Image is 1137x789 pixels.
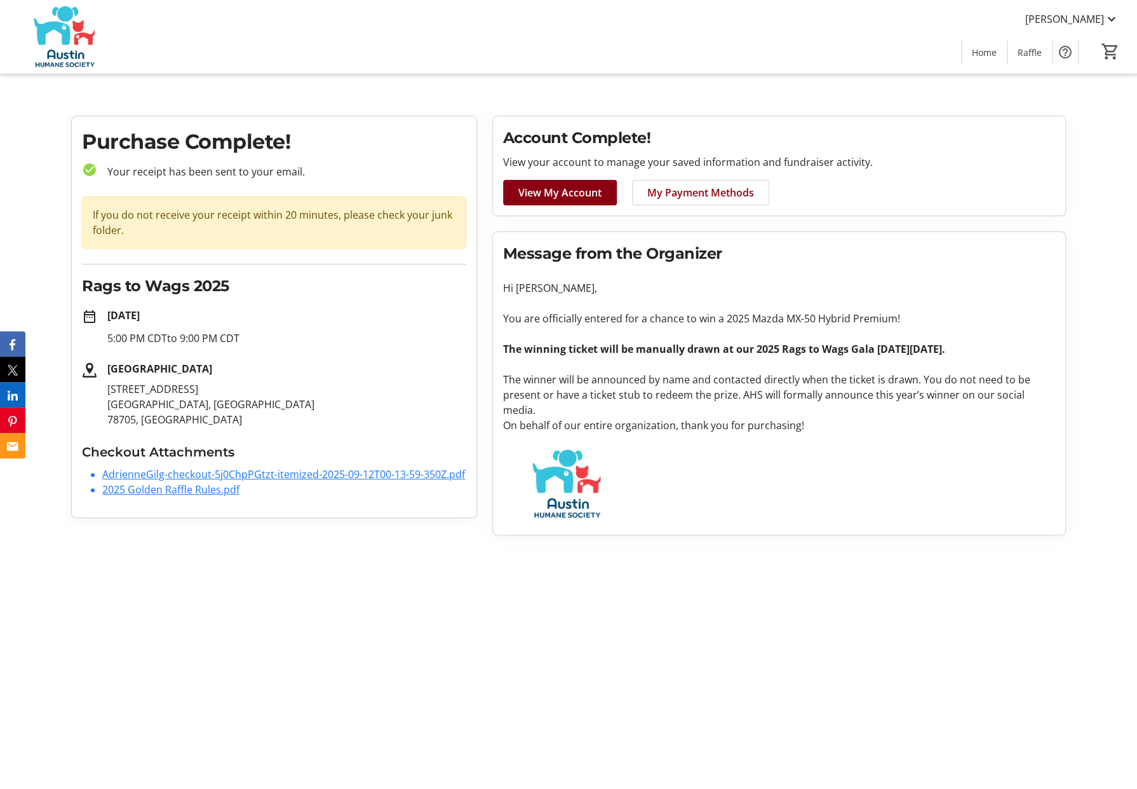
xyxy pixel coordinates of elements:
span: [PERSON_NAME] [1025,11,1104,27]
a: Home [962,41,1007,64]
p: On behalf of our entire organization, thank you for purchasing! [503,418,1056,433]
img: Austin Humane Society's Logo [8,5,121,69]
strong: [DATE] [107,308,140,322]
button: Help [1053,39,1078,65]
a: View My Account [503,180,617,205]
button: Cart [1099,40,1122,63]
mat-icon: date_range [82,309,97,324]
h2: Rags to Wags 2025 [82,275,466,298]
a: AdrienneGilg-checkout-5j0ChpPGtzt-itemized-2025-09-12T00-13-59-350Z.pdf [102,467,465,481]
strong: [GEOGRAPHIC_DATA] [107,362,212,376]
h2: Account Complete! [503,127,1056,149]
div: If you do not receive your receipt within 20 minutes, please check your junk folder. [82,196,466,249]
strong: The winning ticket will be manually drawn at our 2025 Rags to Wags Gala [DATE][DATE]. [503,342,945,356]
img: Austin Humane Society logo [503,448,629,519]
a: Raffle [1007,41,1052,64]
p: 5:00 PM CDT to 9:00 PM CDT [107,331,466,346]
span: View My Account [518,185,602,200]
span: Raffle [1018,46,1042,59]
a: 2025 Golden Raffle Rules.pdf [102,483,239,497]
h1: Purchase Complete! [82,127,466,157]
a: My Payment Methods [632,180,769,205]
button: [PERSON_NAME] [1015,9,1129,29]
h3: Checkout Attachments [82,443,466,462]
p: You are officially entered for a chance to win a 2025 Mazda MX-50 Hybrid Premium! [503,311,1056,326]
p: Hi [PERSON_NAME], [503,280,1056,296]
h2: Message from the Organizer [503,242,1056,265]
span: Home [972,46,997,59]
span: My Payment Methods [647,185,754,200]
p: The winner will be announced by name and contacted directly when the ticket is drawn. You do not ... [503,372,1056,418]
mat-icon: check_circle [82,162,97,177]
p: View your account to manage your saved information and fundraiser activity. [503,154,1056,170]
p: [STREET_ADDRESS] [GEOGRAPHIC_DATA], [GEOGRAPHIC_DATA] 78705, [GEOGRAPHIC_DATA] [107,381,466,427]
p: Your receipt has been sent to your email. [97,164,466,179]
